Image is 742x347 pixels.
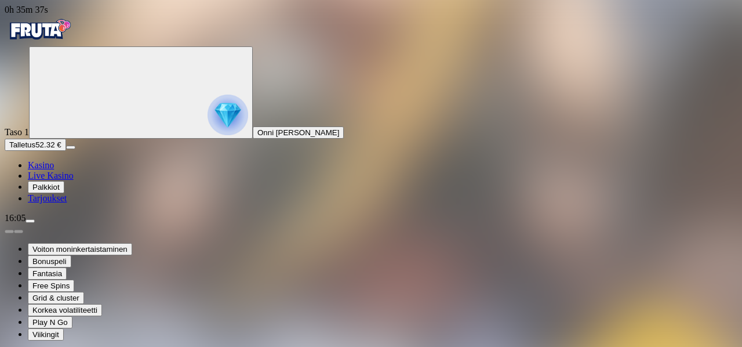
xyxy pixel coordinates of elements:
[28,171,74,180] a: Live Kasino
[9,140,35,149] span: Talletus
[28,243,132,255] button: Voiton moninkertaistaminen
[28,255,71,268] button: Bonuspeli
[28,292,84,304] button: Grid & cluster
[257,128,339,137] span: Onni [PERSON_NAME]
[66,146,75,149] button: menu
[32,257,67,266] span: Bonuspeli
[5,139,66,151] button: Talletusplus icon52.32 €
[26,219,35,223] button: menu
[29,46,253,139] button: reward progress
[28,160,54,170] a: Kasino
[32,245,128,254] span: Voiton moninkertaistaminen
[32,269,62,278] span: Fantasia
[32,294,79,302] span: Grid & cluster
[208,95,248,135] img: reward progress
[5,127,29,137] span: Taso 1
[5,230,14,233] button: prev slide
[32,306,97,315] span: Korkea volatiliteetti
[253,126,344,139] button: Onni [PERSON_NAME]
[28,268,67,280] button: Fantasia
[28,193,67,203] a: Tarjoukset
[32,183,60,191] span: Palkkiot
[28,316,72,328] button: Play N Go
[14,230,23,233] button: next slide
[28,328,64,341] button: Viikingit
[5,213,26,223] span: 16:05
[5,5,48,15] span: user session time
[28,181,64,193] button: Palkkiot
[32,330,59,339] span: Viikingit
[28,304,102,316] button: Korkea volatiliteetti
[32,281,70,290] span: Free Spins
[32,318,68,327] span: Play N Go
[5,160,737,204] nav: Main menu
[5,36,74,46] a: Fruta
[28,280,74,292] button: Free Spins
[5,15,737,204] nav: Primary
[35,140,61,149] span: 52.32 €
[5,15,74,44] img: Fruta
